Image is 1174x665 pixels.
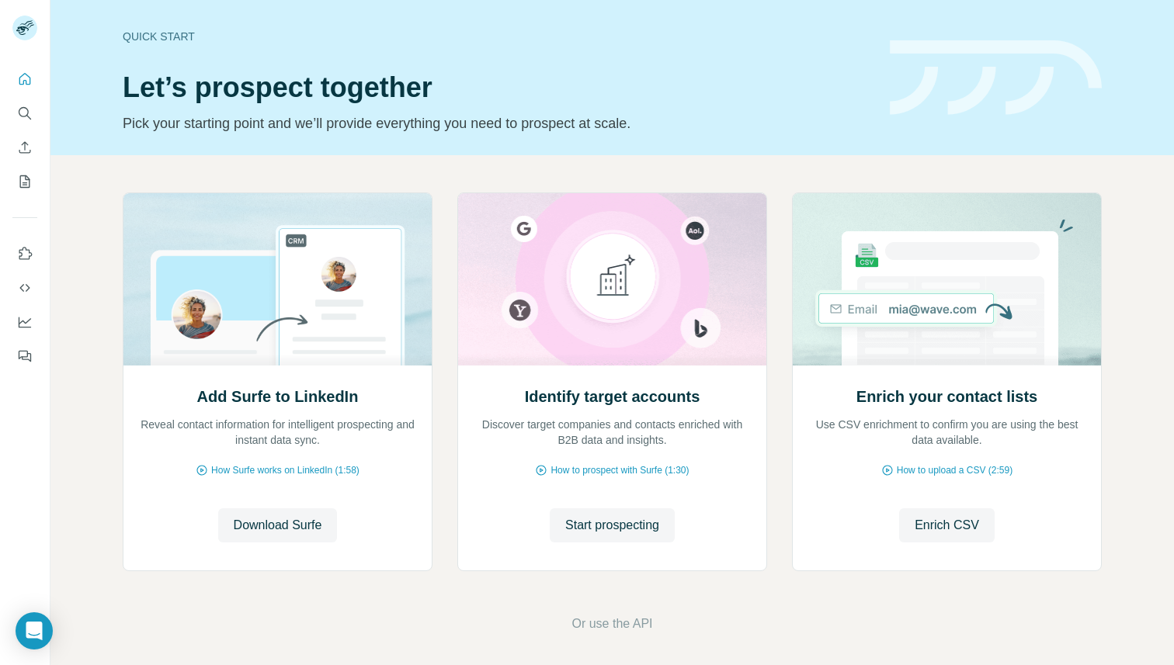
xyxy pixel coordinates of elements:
[565,516,659,535] span: Start prospecting
[123,113,871,134] p: Pick your starting point and we’ll provide everything you need to prospect at scale.
[12,65,37,93] button: Quick start
[139,417,416,448] p: Reveal contact information for intelligent prospecting and instant data sync.
[474,417,751,448] p: Discover target companies and contacts enriched with B2B data and insights.
[457,193,767,365] img: Identify target accounts
[899,508,995,542] button: Enrich CSV
[897,463,1012,477] span: How to upload a CSV (2:59)
[123,29,871,44] div: Quick start
[12,342,37,370] button: Feedback
[123,193,432,365] img: Add Surfe to LinkedIn
[12,274,37,302] button: Use Surfe API
[234,516,322,535] span: Download Surfe
[16,612,53,649] div: Open Intercom Messenger
[12,133,37,161] button: Enrich CSV
[12,168,37,196] button: My lists
[890,40,1102,116] img: banner
[12,99,37,127] button: Search
[12,308,37,336] button: Dashboard
[525,386,700,407] h2: Identify target accounts
[551,463,689,477] span: How to prospect with Surfe (1:30)
[915,516,979,535] span: Enrich CSV
[808,417,1085,448] p: Use CSV enrichment to confirm you are using the best data available.
[856,386,1037,407] h2: Enrich your contact lists
[12,240,37,268] button: Use Surfe on LinkedIn
[571,615,652,633] button: Or use the API
[550,508,675,542] button: Start prospecting
[197,386,359,407] h2: Add Surfe to LinkedIn
[123,72,871,103] h1: Let’s prospect together
[211,463,359,477] span: How Surfe works on LinkedIn (1:58)
[218,508,338,542] button: Download Surfe
[792,193,1102,365] img: Enrich your contact lists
